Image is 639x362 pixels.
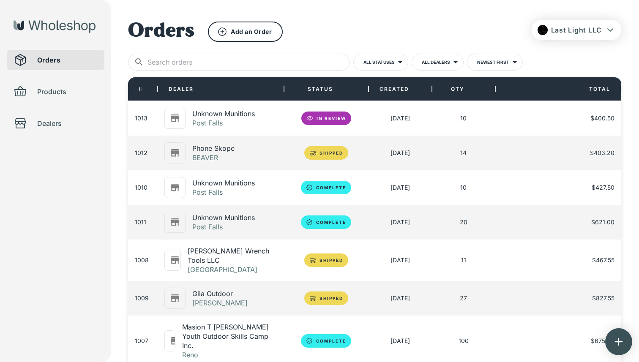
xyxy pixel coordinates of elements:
img: Wholeshop logo [14,20,96,33]
div: 1012 [135,149,147,157]
p: Post Falls [192,188,255,197]
div: 06/26/2025 [390,337,410,345]
span: Complete [311,220,351,225]
div: 1009 [135,294,149,302]
span: Shipped [314,296,348,301]
p: Phone Skope [192,144,235,153]
input: Search orders [147,54,350,71]
span: Shipped [314,258,348,263]
div: TOTAL [495,77,622,101]
p: Post Falls [192,222,255,231]
p: Masion T [PERSON_NAME] Youth Outdoor Skills Camp Inc. [182,322,277,350]
p: Reno [182,350,277,359]
button: Sort [571,83,582,95]
button: Last Light LLC [532,20,622,40]
div: 10 [460,114,467,122]
div: 1013 [135,114,147,122]
span: Complete [311,185,351,190]
div: TOTAL [582,77,617,101]
div: QTY [432,77,495,101]
p: Newest First [477,57,509,65]
div: 1007 [135,337,148,345]
div: DEALER [162,77,200,101]
div: Products [7,82,104,102]
span: Shipped [314,150,348,155]
div: 11 [461,256,466,264]
p: All Statuses [363,57,395,65]
span: $467.55 [592,256,614,264]
div: 08/07/2025 [390,149,410,157]
button: Sort [416,83,428,95]
div: 07/04/2025 [390,256,410,264]
p: Unknown Munitions [192,213,255,222]
span: $427.50 [592,183,614,192]
div: Dealers [7,113,104,133]
div: ID [128,77,158,101]
h1: Orders [128,20,194,44]
div: 1008 [135,256,149,264]
div: ID [132,77,146,101]
span: $403.20 [590,149,614,157]
div: 1010 [135,183,147,192]
button: Add an Order [208,22,283,42]
div: 07/29/2025 [390,218,410,226]
span: Products [37,87,98,97]
span: Complete [311,338,351,343]
div: 07/22/2025 [390,294,410,302]
span: $621.00 [591,218,614,226]
button: Sort [200,83,212,95]
div: STATUS [284,77,369,101]
div: Orders [7,50,104,70]
div: CREATED [369,77,432,101]
div: 14 [460,149,467,157]
p: [PERSON_NAME] Wrench Tools LLC [188,246,277,265]
p: Gila Outdoor [192,289,248,298]
div: 27 [460,294,467,302]
button: Sort [471,83,483,95]
span: Dealers [37,118,98,128]
button: Sort [340,83,352,95]
span: $827.55 [592,294,614,302]
div: 1011 [135,218,146,226]
span: In Review [311,116,351,121]
div: DEALER [158,77,284,101]
button: Sort [142,83,153,95]
p: Unknown Munitions [192,109,255,118]
span: Last Light LLC [551,26,602,34]
div: 07/29/2025 [390,183,410,192]
span: $675.00 [591,337,614,345]
div: 20 [460,218,467,226]
p: BEAVER [192,153,235,162]
div: CREATED [373,77,416,101]
span: $400.50 [590,114,614,122]
span: Orders [37,55,98,65]
p: All Dealers [422,57,450,65]
img: FUwHs7S6xG-Screenshot_2025-03-10_at_3.27.31_PM.png [538,25,548,35]
p: [PERSON_NAME] [192,298,248,308]
div: STATUS [301,77,340,101]
div: 08/24/2025 [390,114,410,122]
p: [GEOGRAPHIC_DATA] [188,265,277,274]
p: Unknown Munitions [192,178,255,188]
p: Post Falls [192,118,255,128]
div: 100 [459,337,469,345]
div: QTY [444,77,471,101]
div: 10 [460,183,467,192]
